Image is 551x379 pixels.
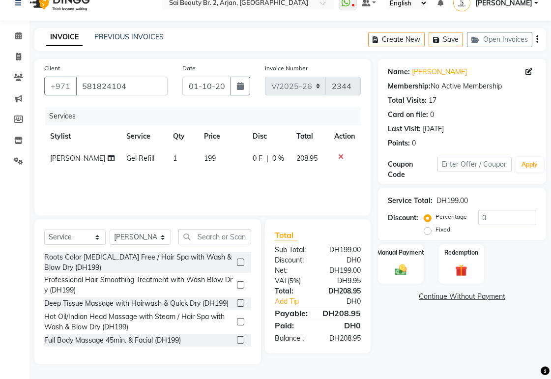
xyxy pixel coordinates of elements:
[318,276,369,286] div: DH9.95
[44,125,120,147] th: Stylist
[167,125,198,147] th: Qty
[267,286,318,296] div: Total:
[388,67,410,77] div: Name:
[267,265,318,276] div: Net:
[266,153,268,164] span: |
[388,95,427,106] div: Total Visits:
[247,125,290,147] th: Disc
[272,153,284,164] span: 0 %
[467,32,532,47] button: Open Invoices
[430,110,434,120] div: 0
[178,229,251,244] input: Search or Scan
[326,296,368,307] div: DH0
[318,245,369,255] div: DH199.00
[44,77,77,95] button: +971
[429,32,463,47] button: Save
[388,213,418,223] div: Discount:
[318,333,369,344] div: DH208.95
[516,157,544,172] button: Apply
[452,263,471,278] img: _gift.svg
[267,276,318,286] div: ( )
[267,255,318,265] div: Discount:
[388,138,410,148] div: Points:
[44,252,233,273] div: Roots Color [MEDICAL_DATA] Free / Hair Spa with Wash & Blow Dry (DH199)
[444,248,478,257] label: Redemption
[275,230,297,240] span: Total
[435,212,467,221] label: Percentage
[318,320,369,331] div: DH0
[388,124,421,134] div: Last Visit:
[76,77,168,95] input: Search by Name/Mobile/Email/Code
[275,276,288,285] span: Vat
[267,307,315,319] div: Payable:
[44,275,233,295] div: Professional Hair Smoothing Treatment with Wash Blow Dry (DH199)
[391,263,411,277] img: _cash.svg
[44,312,233,332] div: Hot Oil/Indian Head Massage with Steam / Hair Spa with Wash & Blow Dry (DH199)
[45,107,368,125] div: Services
[94,32,164,41] a: PREVIOUS INVOICES
[429,95,436,106] div: 17
[412,67,467,77] a: [PERSON_NAME]
[318,255,369,265] div: DH0
[44,298,229,309] div: Deep Tissue Massage with Hairwash & Quick Dry (DH199)
[267,333,318,344] div: Balance :
[198,125,247,147] th: Price
[265,64,308,73] label: Invoice Number
[44,349,233,369] div: Deep Cleaning Facial with Neck & Shoulder / Head Massage & Collagen Mask (DH199)
[388,196,433,206] div: Service Total:
[204,154,216,163] span: 199
[423,124,444,134] div: [DATE]
[46,29,83,46] a: INVOICE
[380,292,544,302] a: Continue Without Payment
[44,64,60,73] label: Client
[315,307,368,319] div: DH208.95
[377,248,425,257] label: Manual Payment
[290,277,299,285] span: 5%
[436,196,468,206] div: DH199.00
[120,125,168,147] th: Service
[296,154,318,163] span: 208.95
[267,320,318,331] div: Paid:
[328,125,361,147] th: Action
[44,335,181,346] div: Full Body Massage 45min. & Facial (DH199)
[435,225,450,234] label: Fixed
[437,157,512,172] input: Enter Offer / Coupon Code
[368,32,425,47] button: Create New
[388,81,431,91] div: Membership:
[388,81,536,91] div: No Active Membership
[182,64,196,73] label: Date
[318,286,369,296] div: DH208.95
[253,153,262,164] span: 0 F
[173,154,177,163] span: 1
[388,110,428,120] div: Card on file:
[290,125,328,147] th: Total
[318,265,369,276] div: DH199.00
[388,159,437,180] div: Coupon Code
[267,245,318,255] div: Sub Total:
[412,138,416,148] div: 0
[267,296,326,307] a: Add Tip
[50,154,105,163] span: [PERSON_NAME]
[126,154,154,163] span: Gel Refill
